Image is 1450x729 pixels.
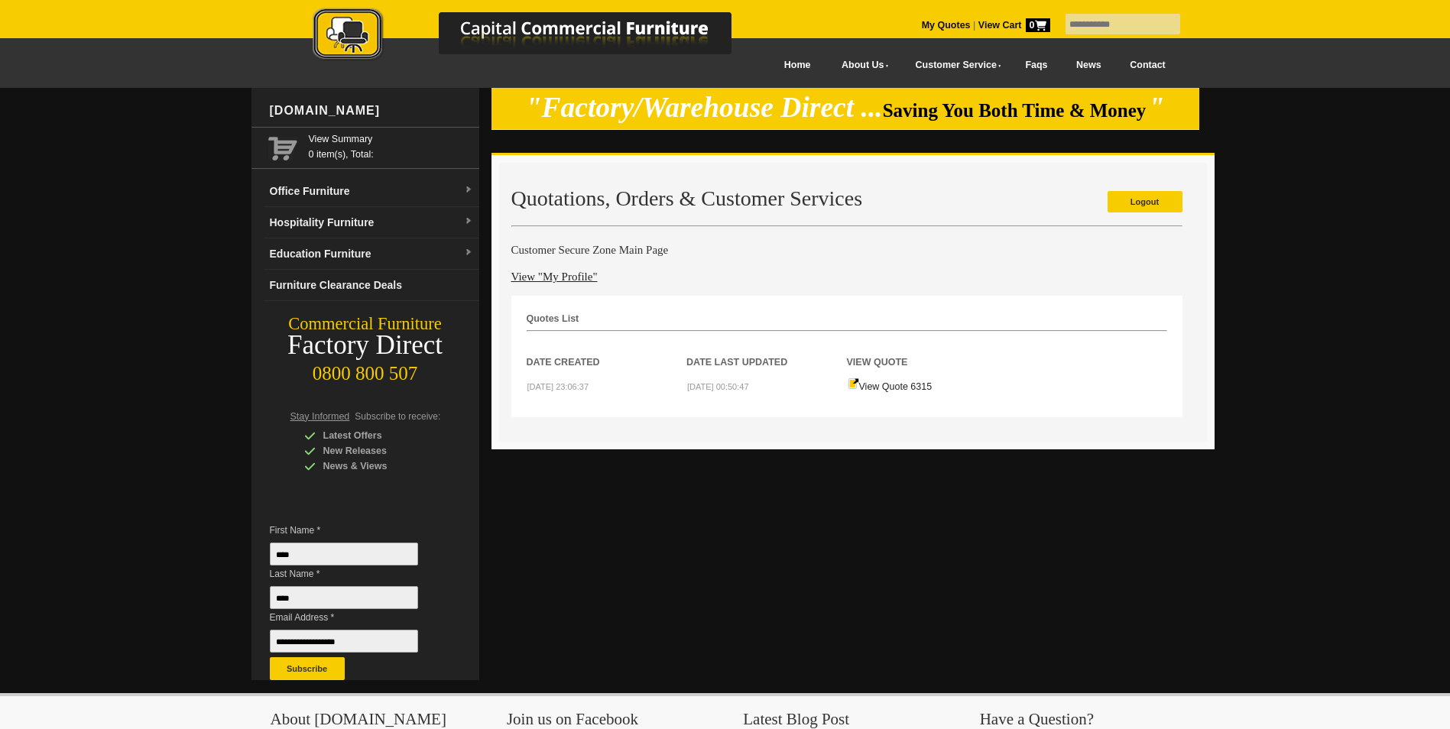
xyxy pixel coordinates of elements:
a: Capital Commercial Furniture Logo [271,8,806,68]
small: [DATE] 00:50:47 [687,382,749,391]
div: New Releases [304,443,449,458]
th: Date Last Updated [686,332,847,370]
button: Subscribe [270,657,345,680]
input: Email Address * [270,630,418,653]
img: dropdown [464,186,473,195]
em: " [1149,92,1165,123]
a: Faqs [1011,48,1062,83]
span: Email Address * [270,610,441,625]
a: View Cart0 [975,20,1049,31]
div: 0800 800 507 [251,355,479,384]
span: Stay Informed [290,411,350,422]
div: [DOMAIN_NAME] [264,88,479,134]
img: Capital Commercial Furniture Logo [271,8,806,63]
strong: Quotes List [527,313,579,324]
a: News [1062,48,1115,83]
span: Last Name * [270,566,441,582]
a: Customer Service [898,48,1010,83]
input: First Name * [270,543,418,565]
span: Saving You Both Time & Money [883,100,1147,121]
div: Commercial Furniture [251,313,479,335]
h2: Quotations, Orders & Customer Services [511,187,1182,210]
span: Subscribe to receive: [355,411,440,422]
img: dropdown [464,217,473,226]
a: Hospitality Furnituredropdown [264,207,479,238]
input: Last Name * [270,586,418,609]
h4: Customer Secure Zone Main Page [511,242,1182,258]
img: Quote-icon [848,377,859,390]
em: "Factory/Warehouse Direct ... [526,92,883,123]
a: View Quote 6315 [848,381,933,392]
a: View "My Profile" [511,271,598,283]
a: Contact [1115,48,1179,83]
span: 0 item(s), Total: [309,131,473,160]
a: Office Furnituredropdown [264,176,479,207]
span: First Name * [270,523,441,538]
a: Furniture Clearance Deals [264,270,479,301]
div: Factory Direct [251,335,479,356]
a: Logout [1108,191,1182,212]
img: dropdown [464,248,473,258]
th: View Quote [847,332,1007,370]
a: Education Furnituredropdown [264,238,479,270]
strong: View Cart [978,20,1050,31]
th: Date Created [527,332,687,370]
a: My Quotes [922,20,971,31]
div: News & Views [304,458,449,474]
div: Latest Offers [304,428,449,443]
span: 0 [1026,18,1050,32]
a: About Us [825,48,898,83]
a: View Summary [309,131,473,147]
small: [DATE] 23:06:37 [527,382,589,391]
